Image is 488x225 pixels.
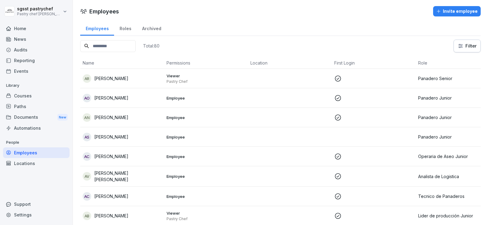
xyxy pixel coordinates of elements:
th: Permissions [164,57,248,69]
a: Locations [3,158,70,169]
a: Courses [3,90,70,101]
a: Audits [3,44,70,55]
th: First Login [332,57,416,69]
p: [PERSON_NAME] [94,95,128,101]
p: [PERSON_NAME] [94,134,128,140]
a: Events [3,66,70,76]
p: Total: 80 [143,43,160,49]
div: AO [83,94,91,102]
p: Pastry Chef [167,216,246,221]
p: [PERSON_NAME] [PERSON_NAME] [94,170,162,183]
p: [PERSON_NAME] [94,153,128,160]
p: Pastry chef [PERSON_NAME] y Cocina gourmet [17,12,62,16]
a: Automations [3,123,70,133]
a: Employees [3,147,70,158]
div: Invite employee [436,8,478,15]
p: [PERSON_NAME] [94,75,128,82]
p: [PERSON_NAME] [94,193,128,199]
a: Home [3,23,70,34]
button: Invite employee [433,6,481,16]
a: Roles [114,20,137,36]
div: Support [3,199,70,209]
div: Documents [3,112,70,123]
p: [PERSON_NAME] [94,114,128,121]
a: Archived [137,20,167,36]
div: AC [83,192,91,201]
div: AC [83,152,91,161]
th: Location [248,57,332,69]
button: Filter [454,40,480,52]
p: Library [3,81,70,90]
p: sgsst pastrychef [17,6,62,12]
p: Employee [167,134,246,140]
a: DocumentsNew [3,112,70,123]
div: New [57,114,68,121]
a: Paths [3,101,70,112]
th: Name [80,57,164,69]
div: AB [83,212,91,220]
a: News [3,34,70,44]
p: Employee [167,115,246,120]
div: AR [83,74,91,83]
p: Employee [167,95,246,101]
p: People [3,138,70,147]
div: AS [83,133,91,141]
p: Viewer [167,73,246,79]
p: Pastry Chef [167,79,246,84]
p: Viewer [167,210,246,216]
div: AN [83,113,91,122]
div: AV [83,172,91,181]
p: Employee [167,194,246,199]
p: [PERSON_NAME] [94,213,128,219]
a: Employees [80,20,114,36]
p: Employee [167,154,246,159]
p: Employee [167,174,246,179]
a: Reporting [3,55,70,66]
div: Filter [457,43,477,49]
h1: Employees [89,7,119,16]
a: Settings [3,209,70,220]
